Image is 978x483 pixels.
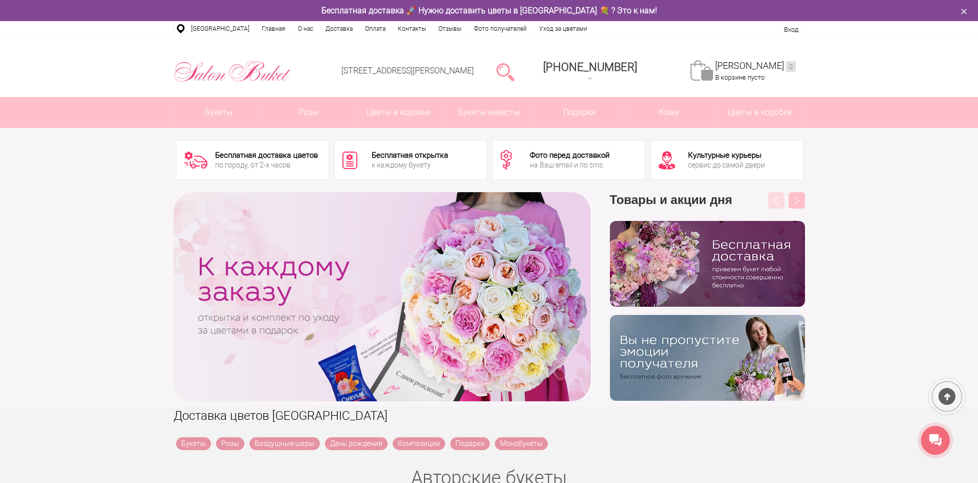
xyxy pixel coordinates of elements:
[372,161,448,169] div: к каждому букету
[533,21,593,36] a: Уход за цветами
[174,406,805,425] h1: Доставка цветов [GEOGRAPHIC_DATA]
[325,437,388,450] a: День рождения
[624,97,714,128] span: Кому
[688,161,765,169] div: сервис до самой двери
[444,97,534,128] a: Букеты невесты
[450,437,490,450] a: Подарки
[216,437,244,450] a: Розы
[392,21,432,36] a: Контакты
[610,315,805,401] img: v9wy31nijnvkfycrkduev4dhgt9psb7e.png.webp
[610,192,805,221] h3: Товары и акции дня
[715,97,804,128] a: Цветы в коробке
[319,21,359,36] a: Доставка
[534,97,624,128] a: Подарки
[250,437,320,450] a: Воздушные шары
[341,66,474,76] a: [STREET_ADDRESS][PERSON_NAME]
[688,152,765,159] div: Культурные курьеры
[784,26,798,33] a: Вход
[256,21,292,36] a: Главная
[537,57,643,86] a: [PHONE_NUMBER]
[530,152,609,159] div: Фото перед доставкой
[174,58,291,85] img: Цветы Нижний Новгород
[264,97,354,128] a: Розы
[715,73,764,81] span: В корзине пусто
[176,437,211,450] a: Букеты
[530,161,609,169] div: на Ваш email и по sms
[789,192,805,209] button: Next
[610,221,805,307] img: hpaj04joss48rwypv6hbykmvk1dj7zyr.png.webp
[432,21,468,36] a: Отзывы
[215,152,318,159] div: Бесплатная доставка цветов
[174,97,264,128] a: Букеты
[393,437,445,450] a: Композиции
[495,437,548,450] a: Монобукеты
[185,21,256,36] a: [GEOGRAPHIC_DATA]
[166,5,813,16] div: Бесплатная доставка 🚀 Нужно доставить цветы в [GEOGRAPHIC_DATA] 💐 ? Это к нам!
[372,152,448,159] div: Бесплатная открытка
[786,61,796,72] ins: 0
[215,161,318,169] div: по городу, от 2-х часов
[359,21,392,36] a: Оплата
[354,97,444,128] a: Цветы в корзине
[468,21,533,36] a: Фото получателей
[292,21,319,36] a: О нас
[543,61,637,73] span: [PHONE_NUMBER]
[715,60,796,72] a: [PERSON_NAME]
